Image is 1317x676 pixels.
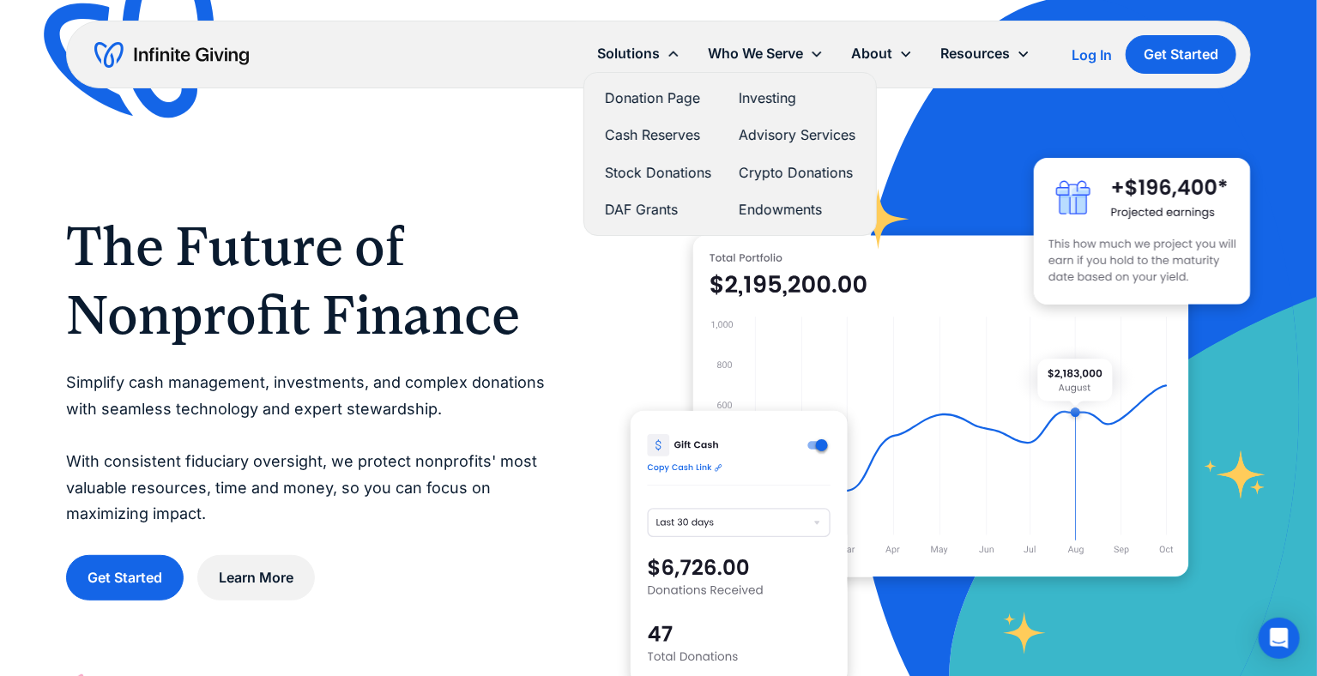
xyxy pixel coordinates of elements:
div: Resources [940,42,1010,65]
a: Log In [1072,45,1112,65]
p: Simplify cash management, investments, and complex donations with seamless technology and expert ... [66,370,562,528]
div: Open Intercom Messenger [1259,618,1300,659]
h1: The Future of Nonprofit Finance [66,212,562,349]
a: Endowments [739,198,855,221]
a: Crypto Donations [739,161,855,184]
div: Resources [927,35,1044,72]
div: Log In [1072,48,1112,62]
img: nonprofit donation platform [693,235,1189,578]
div: About [837,35,927,72]
a: Cash Reserves [605,124,711,147]
div: Solutions [597,42,660,65]
div: Who We Serve [694,35,837,72]
a: Stock Donations [605,161,711,184]
div: Who We Serve [708,42,803,65]
img: fundraising star [1205,450,1266,499]
a: home [94,41,249,69]
a: Learn More [197,555,315,601]
div: About [851,42,892,65]
nav: Solutions [583,72,877,236]
a: Get Started [66,555,184,601]
a: Donation Page [605,87,711,110]
a: Get Started [1126,35,1236,74]
a: Advisory Services [739,124,855,147]
a: Investing [739,87,855,110]
a: DAF Grants [605,198,711,221]
div: Solutions [583,35,694,72]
